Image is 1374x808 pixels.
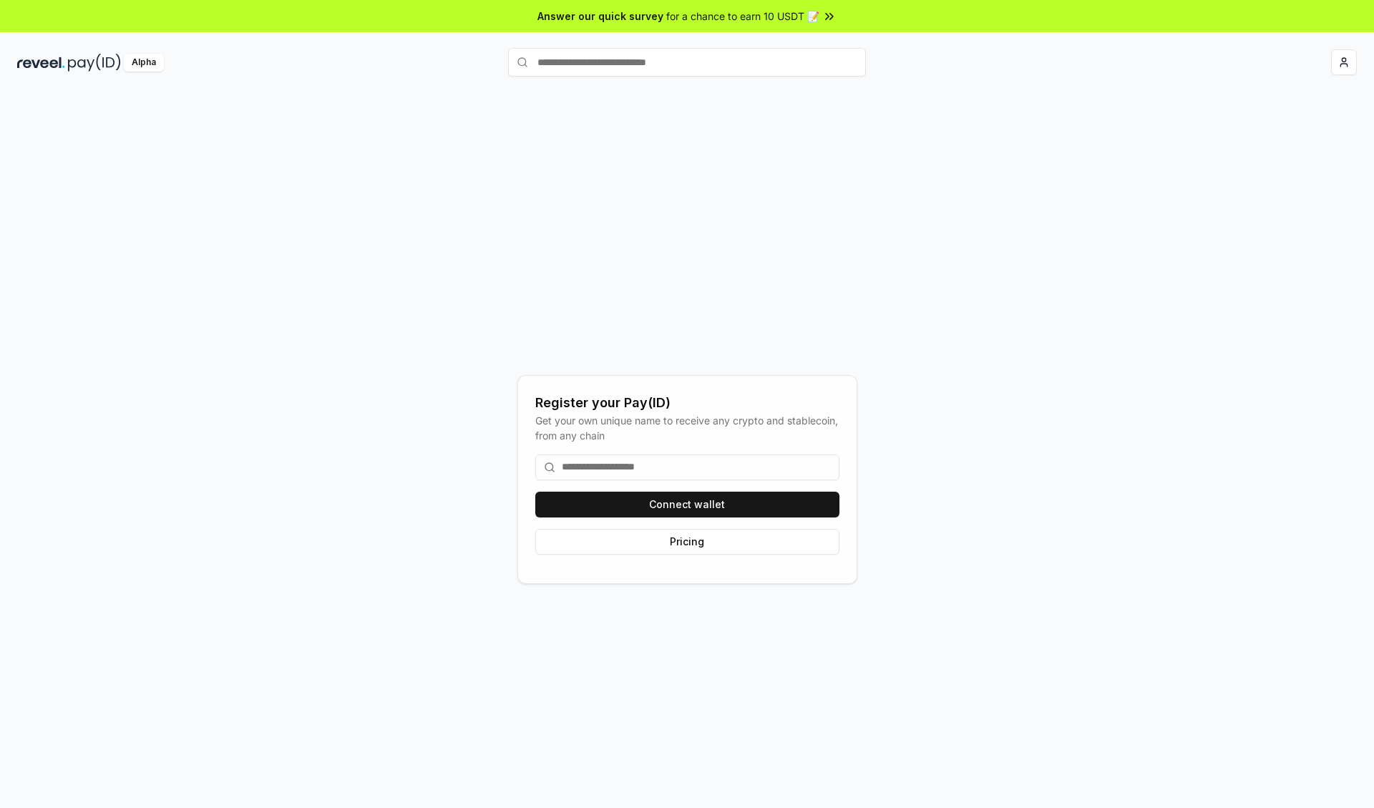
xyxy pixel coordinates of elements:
img: pay_id [68,54,121,72]
button: Pricing [535,529,839,555]
button: Connect wallet [535,492,839,517]
div: Alpha [124,54,164,72]
img: reveel_dark [17,54,65,72]
span: Answer our quick survey [537,9,663,24]
div: Get your own unique name to receive any crypto and stablecoin, from any chain [535,413,839,443]
span: for a chance to earn 10 USDT 📝 [666,9,819,24]
div: Register your Pay(ID) [535,393,839,413]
